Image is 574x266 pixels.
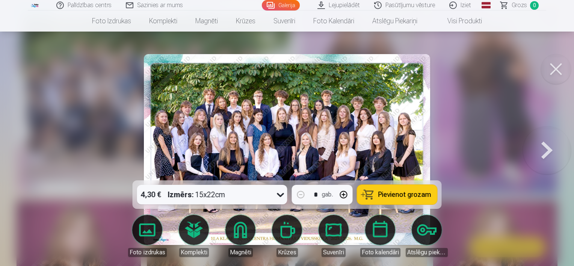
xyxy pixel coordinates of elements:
[83,11,140,32] a: Foto izdrukas
[426,11,491,32] a: Visi produkti
[360,248,400,257] div: Foto kalendāri
[406,248,448,257] div: Atslēgu piekariņi
[530,1,539,10] span: 0
[179,248,209,257] div: Komplekti
[322,248,346,257] div: Suvenīri
[228,248,253,257] div: Magnēti
[512,1,527,10] span: Grozs
[140,11,186,32] a: Komplekti
[313,215,355,257] a: Suvenīri
[173,215,215,257] a: Komplekti
[359,215,401,257] a: Foto kalendāri
[266,215,308,257] a: Krūzes
[128,248,167,257] div: Foto izdrukas
[168,185,225,204] div: 15x22cm
[378,191,431,198] span: Pievienot grozam
[219,215,261,257] a: Magnēti
[186,11,227,32] a: Magnēti
[363,11,426,32] a: Atslēgu piekariņi
[276,248,298,257] div: Krūzes
[137,185,165,204] div: 4,30 €
[357,185,437,204] button: Pievienot grozam
[31,3,39,8] img: /fa1
[322,190,333,199] div: gab.
[168,189,194,200] strong: Izmērs :
[126,215,168,257] a: Foto izdrukas
[264,11,304,32] a: Suvenīri
[304,11,363,32] a: Foto kalendāri
[406,215,448,257] a: Atslēgu piekariņi
[227,11,264,32] a: Krūzes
